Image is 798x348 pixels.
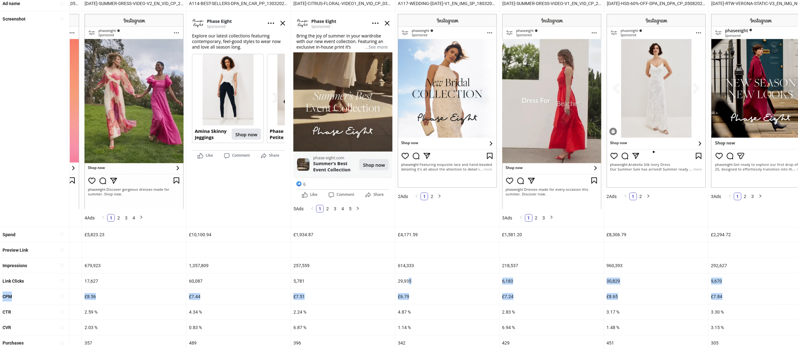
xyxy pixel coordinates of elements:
[189,14,288,161] img: Screenshot 6739681499106
[3,248,28,253] b: Preview Link
[421,193,428,200] a: 1
[186,273,291,289] div: 60,087
[291,320,395,335] div: 6.87 %
[60,248,64,252] span: sort-ascending
[742,193,749,200] a: 2
[60,294,64,298] span: sort-ascending
[711,194,721,199] span: 3 Ads
[500,227,604,242] div: £1,581.20
[548,214,555,222] button: right
[85,14,184,209] img: Screenshot 6884160820706
[60,1,64,6] span: sort-ascending
[502,14,601,209] img: Screenshot 6884160820906
[645,193,652,200] button: right
[728,194,732,198] span: left
[757,193,764,200] li: Next Page
[291,227,395,242] div: £1,934.87
[540,214,548,222] li: 3
[3,263,27,268] b: Impressions
[60,232,64,237] span: sort-ascending
[438,194,441,198] span: right
[647,194,650,198] span: right
[332,205,339,212] a: 3
[395,227,499,242] div: £4,171.59
[100,214,107,222] button: left
[395,258,499,273] div: 614,333
[3,294,12,299] b: CPM
[604,273,708,289] div: 30,829
[500,304,604,320] div: 2.83 %
[354,205,362,213] li: Next Page
[123,214,130,221] a: 3
[398,194,408,199] span: 2 Ads
[356,207,360,210] span: right
[637,193,645,200] li: 2
[107,214,115,222] li: 1
[607,194,617,199] span: 2 Ads
[413,193,421,200] li: Previous Page
[734,193,742,200] li: 1
[60,325,64,330] span: sort-ascending
[500,258,604,273] div: 218,537
[533,214,540,221] a: 2
[398,14,497,188] img: Screenshot 6875314972106
[500,320,604,335] div: 6.94 %
[60,17,64,21] span: sort-ascending
[726,193,734,200] li: Previous Page
[742,193,749,200] li: 2
[309,205,316,213] li: Previous Page
[395,320,499,335] div: 1.14 %
[3,279,24,284] b: Link Clicks
[82,289,186,304] div: £8.56
[604,258,708,273] div: 960,393
[82,273,186,289] div: 17,627
[622,193,630,200] li: Previous Page
[115,214,122,222] li: 2
[347,205,354,212] a: 5
[316,205,323,212] a: 1
[293,14,393,200] img: Screenshot 6855632712706
[3,309,11,315] b: CTR
[500,273,604,289] div: 6,183
[82,258,186,273] div: 679,923
[548,214,555,222] li: Next Page
[186,258,291,273] div: 1,357,809
[3,232,15,237] b: Spend
[436,193,443,200] li: Next Page
[421,193,428,200] li: 1
[331,205,339,213] li: 3
[291,289,395,304] div: £7.51
[550,215,553,219] span: right
[645,193,652,200] li: Next Page
[339,205,346,212] a: 4
[310,207,314,210] span: left
[85,215,95,220] span: 4 Ads
[138,214,145,222] li: Next Page
[139,215,143,219] span: right
[82,304,186,320] div: 2.59 %
[291,258,395,273] div: 257,559
[3,1,20,6] b: Ad name
[517,214,525,222] button: left
[734,193,741,200] a: 1
[395,273,499,289] div: 29,935
[354,205,362,213] button: right
[630,193,637,200] li: 1
[60,263,64,267] span: sort-ascending
[122,214,130,222] li: 3
[604,304,708,320] div: 3.17 %
[525,214,533,222] li: 1
[60,341,64,345] span: sort-ascending
[429,193,435,200] a: 2
[3,340,24,345] b: Purchases
[346,205,354,213] li: 5
[517,214,525,222] li: Previous Page
[130,214,137,221] a: 4
[395,304,499,320] div: 4.87 %
[500,289,604,304] div: £7.24
[60,310,64,314] span: sort-ascending
[428,193,436,200] li: 2
[415,194,419,198] span: left
[82,320,186,335] div: 2.03 %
